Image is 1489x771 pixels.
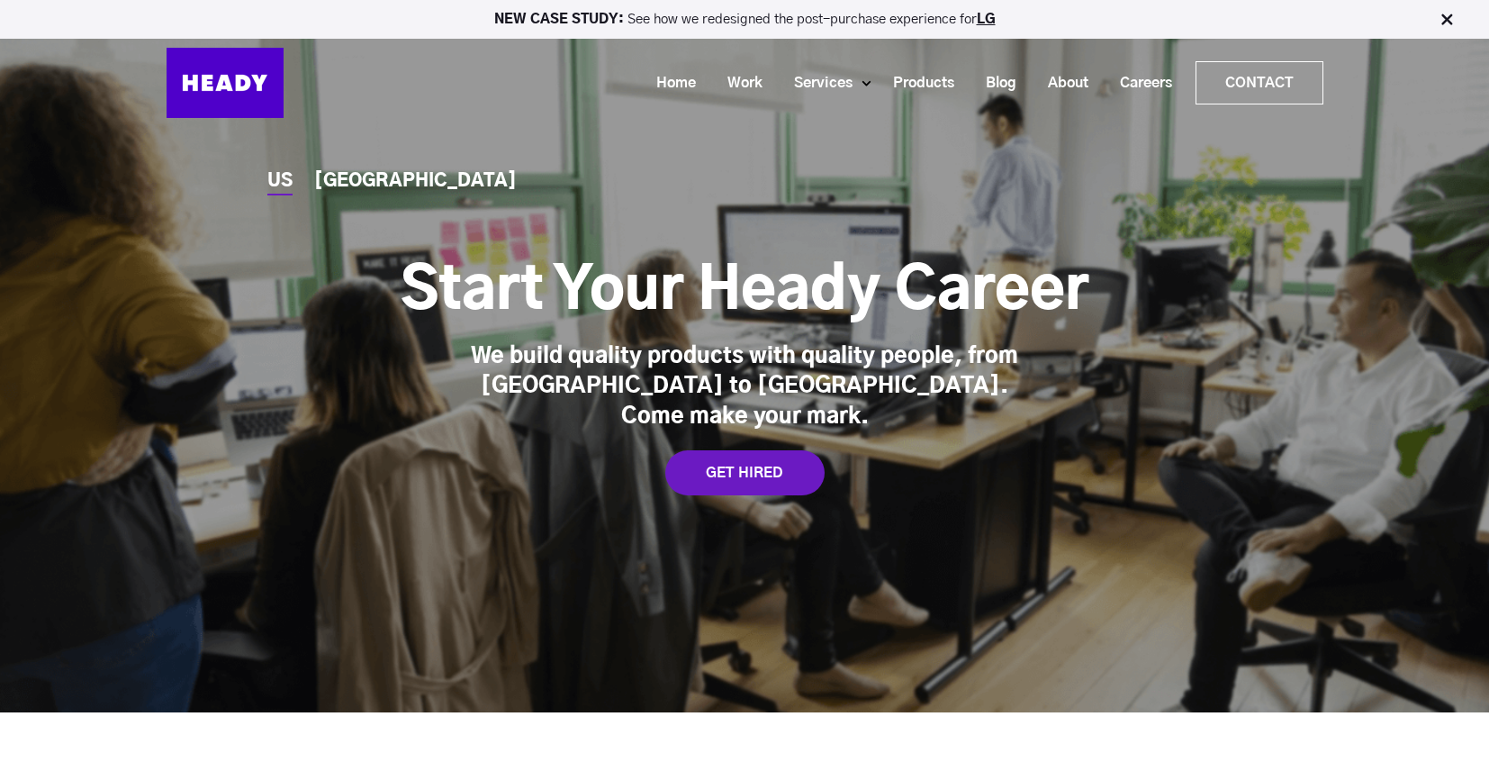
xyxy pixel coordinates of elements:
[267,172,293,191] a: US
[977,13,996,26] a: LG
[1097,67,1181,100] a: Careers
[1438,11,1456,29] img: Close Bar
[8,13,1481,26] p: See how we redesigned the post-purchase experience for
[1025,67,1097,100] a: About
[871,67,963,100] a: Products
[494,13,627,26] strong: NEW CASE STUDY:
[665,450,825,495] a: GET HIRED
[465,342,1024,433] div: We build quality products with quality people, from [GEOGRAPHIC_DATA] to [GEOGRAPHIC_DATA]. Come ...
[302,61,1323,104] div: Navigation Menu
[314,172,517,191] a: [GEOGRAPHIC_DATA]
[634,67,705,100] a: Home
[705,67,772,100] a: Work
[963,67,1025,100] a: Blog
[1196,62,1322,104] a: Contact
[167,48,284,118] img: Heady_Logo_Web-01 (1)
[401,256,1088,328] h1: Start Your Heady Career
[772,67,862,100] a: Services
